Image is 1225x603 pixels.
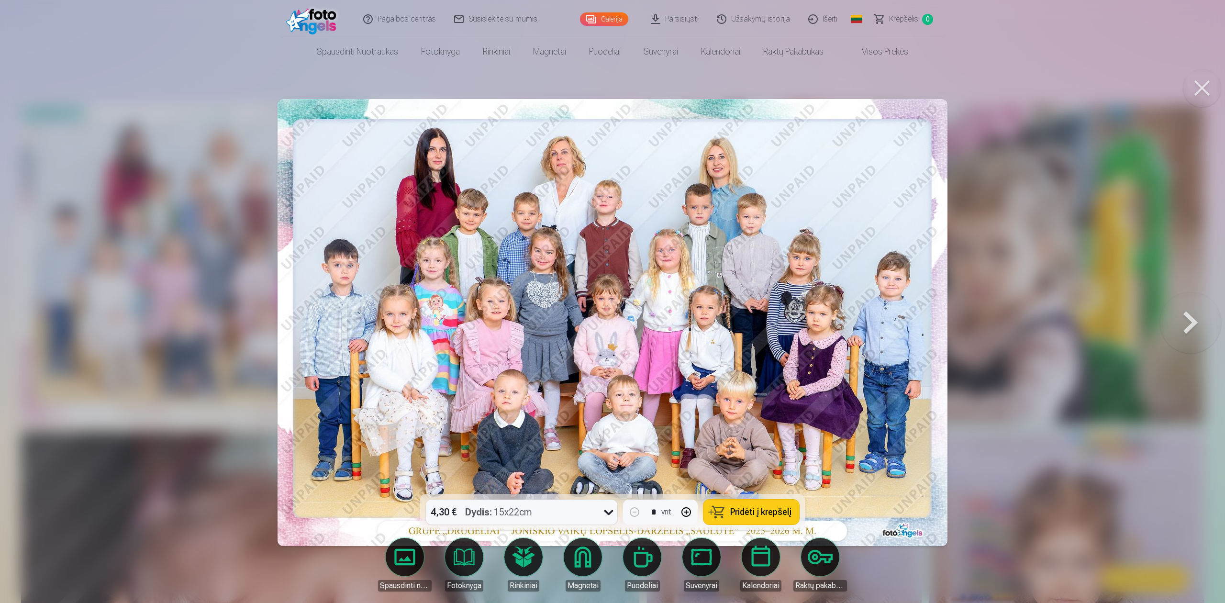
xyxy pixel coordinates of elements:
[566,580,601,592] div: Magnetai
[580,12,628,26] a: Galerija
[471,38,522,65] a: Rinkiniai
[305,38,410,65] a: Spausdinti nuotraukas
[703,500,799,525] button: Pridėti į krepšelį
[426,500,461,525] div: 4,30 €
[684,580,719,592] div: Suvenyrai
[793,538,847,592] a: Raktų pakabukas
[522,38,578,65] a: Magnetai
[835,38,920,65] a: Visos prekės
[497,538,550,592] a: Rinkiniai
[445,580,483,592] div: Fotoknyga
[661,506,673,518] div: vnt.
[632,38,690,65] a: Suvenyrai
[734,538,788,592] a: Kalendoriai
[378,580,432,592] div: Spausdinti nuotraukas
[556,538,610,592] a: Magnetai
[578,38,632,65] a: Puodeliai
[615,538,669,592] a: Puodeliai
[675,538,728,592] a: Suvenyrai
[730,508,791,516] span: Pridėti į krepšelį
[889,13,918,25] span: Krepšelis
[410,38,471,65] a: Fotoknyga
[465,505,492,519] strong: Dydis :
[625,580,660,592] div: Puodeliai
[508,580,539,592] div: Rinkiniai
[690,38,752,65] a: Kalendoriai
[752,38,835,65] a: Raktų pakabukas
[465,500,532,525] div: 15x22cm
[922,14,933,25] span: 0
[286,4,341,34] img: /fa2
[740,580,781,592] div: Kalendoriai
[437,538,491,592] a: Fotoknyga
[793,580,847,592] div: Raktų pakabukas
[378,538,432,592] a: Spausdinti nuotraukas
